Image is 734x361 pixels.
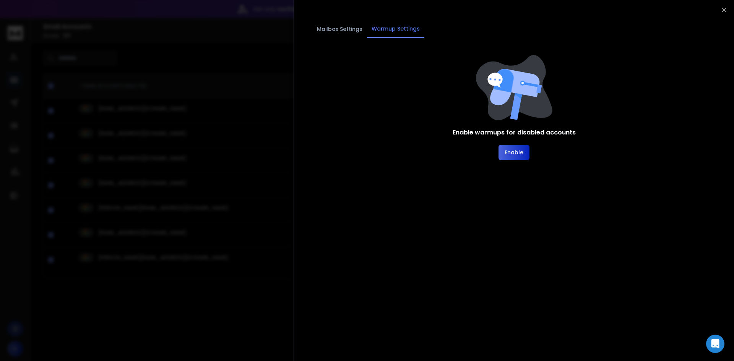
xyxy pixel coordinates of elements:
[706,335,724,353] div: Open Intercom Messenger
[476,55,552,120] img: image
[367,20,424,38] button: Warmup Settings
[499,145,529,160] button: Enable
[312,21,367,37] button: Mailbox Settings
[453,128,576,137] h1: Enable warmups for disabled accounts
